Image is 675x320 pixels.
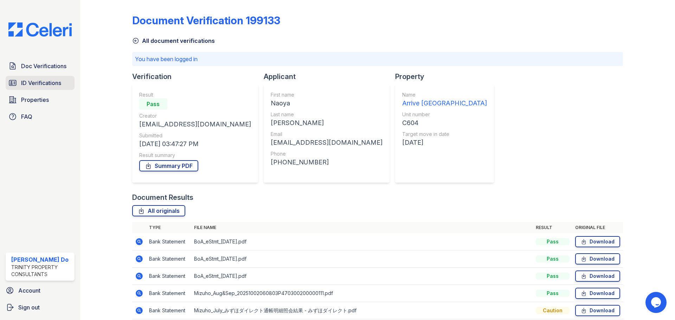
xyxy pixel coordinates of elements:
div: [PERSON_NAME] Do [11,255,72,264]
div: Property [395,72,500,81]
div: Pass [536,290,570,297]
div: [DATE] 03:47:27 PM [139,139,251,149]
div: Unit number [402,111,487,118]
a: Account [3,283,77,298]
span: Doc Verifications [21,62,66,70]
div: Applicant [264,72,395,81]
span: Account [18,286,40,295]
a: Name Arrive [GEOGRAPHIC_DATA] [402,91,487,108]
div: Naoya [271,98,382,108]
div: Pass [536,238,570,245]
th: Result [533,222,572,233]
a: All originals [132,205,185,216]
p: You have been logged in [135,55,620,63]
a: FAQ [6,110,75,124]
th: File name [191,222,533,233]
td: Bank Statement [146,233,191,250]
div: Trinity Property Consultants [11,264,72,278]
div: Pass [536,255,570,262]
div: Pass [536,273,570,280]
div: [EMAIL_ADDRESS][DOMAIN_NAME] [271,138,382,148]
div: [PERSON_NAME] [271,118,382,128]
td: Bank Statement [146,268,191,285]
iframe: chat widget [645,292,668,313]
div: Target move in date [402,131,487,138]
a: Download [575,305,620,316]
a: Summary PDF [139,160,198,171]
a: ID Verifications [6,76,75,90]
th: Type [146,222,191,233]
div: Last name [271,111,382,118]
div: Document Verification 199133 [132,14,280,27]
td: Mizuho_July_みずほダイレクト通帳明細照会結果 - みずほダイレクト.pdf [191,302,533,319]
span: FAQ [21,112,32,121]
span: Properties [21,96,49,104]
a: Sign out [3,300,77,314]
span: ID Verifications [21,79,61,87]
td: Mizuho_Aug&Sep_20251002060803P470300200000111.pdf [191,285,533,302]
a: Doc Verifications [6,59,75,73]
a: Download [575,253,620,265]
div: Submitted [139,132,251,139]
a: All document verifications [132,37,215,45]
div: [DATE] [402,138,487,148]
td: BoA_eStmt_[DATE].pdf [191,250,533,268]
div: Result summary [139,152,251,159]
div: Arrive [GEOGRAPHIC_DATA] [402,98,487,108]
span: Sign out [18,303,40,312]
a: Download [575,288,620,299]
div: Pass [139,98,167,110]
td: Bank Statement [146,250,191,268]
a: Download [575,236,620,247]
div: Caution [536,307,570,314]
div: Verification [132,72,264,81]
td: Bank Statement [146,285,191,302]
div: Creator [139,112,251,119]
th: Original file [572,222,623,233]
div: [PHONE_NUMBER] [271,157,382,167]
td: BoA_eStmt_[DATE].pdf [191,268,533,285]
div: Email [271,131,382,138]
div: [EMAIL_ADDRESS][DOMAIN_NAME] [139,119,251,129]
div: C604 [402,118,487,128]
div: Phone [271,150,382,157]
img: CE_Logo_Blue-a8612792a0a2168367f1c8372b55b34899dd931a85d93a1a3d3e32e68fde9ad4.png [3,22,77,37]
div: Result [139,91,251,98]
div: First name [271,91,382,98]
div: Name [402,91,487,98]
div: Document Results [132,192,193,202]
td: BoA_eStmt_[DATE].pdf [191,233,533,250]
a: Properties [6,93,75,107]
td: Bank Statement [146,302,191,319]
a: Download [575,270,620,282]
